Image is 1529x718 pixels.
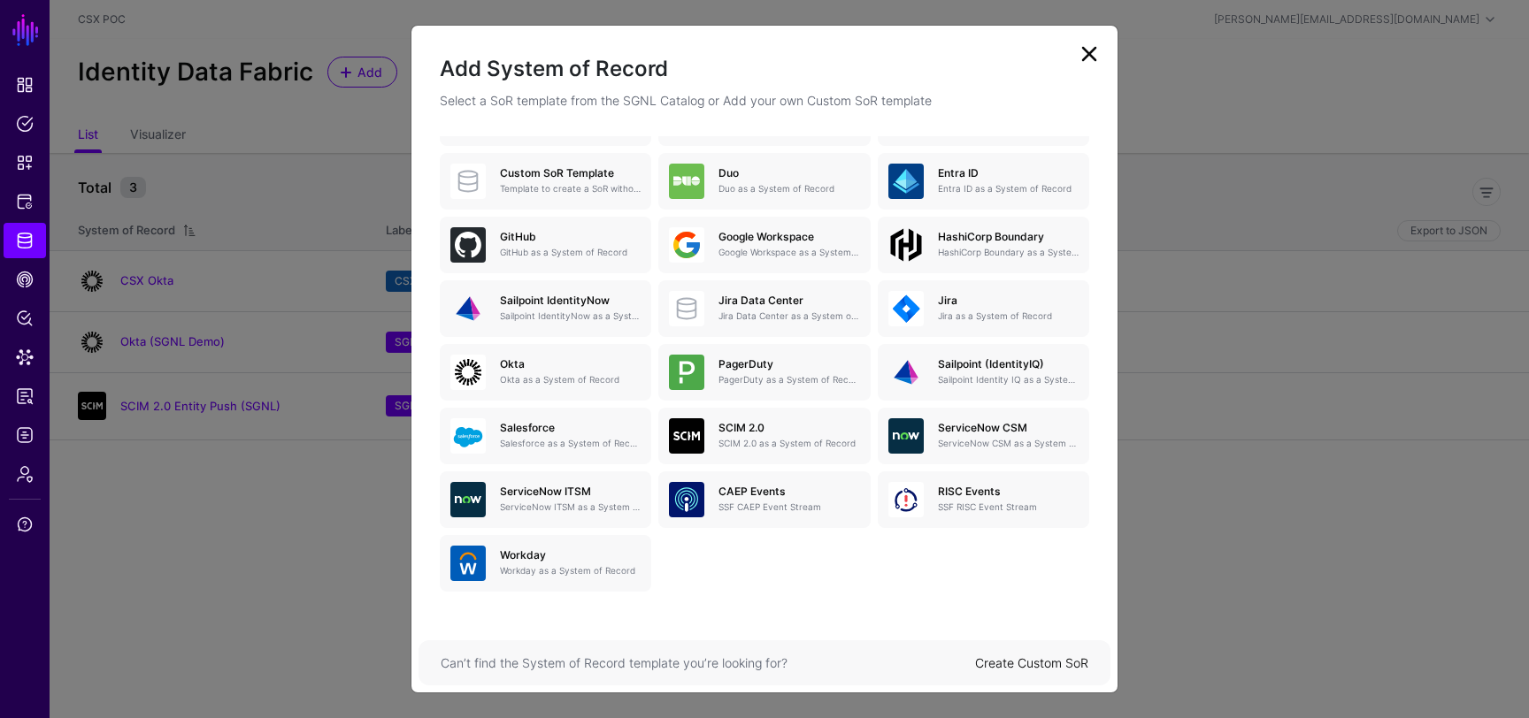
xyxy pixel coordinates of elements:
[500,564,641,577] p: Workday as a System of Record
[658,344,870,401] a: PagerDutyPagerDuty as a System of Record
[888,164,924,199] img: svg+xml;base64,PHN2ZyB3aWR0aD0iNjQiIGhlaWdodD0iNjQiIHZpZXdCb3g9IjAgMCA2NCA2NCIgZmlsbD0ibm9uZSIgeG...
[450,482,486,517] img: svg+xml;base64,PHN2ZyB3aWR0aD0iNjQiIGhlaWdodD0iNjQiIHZpZXdCb3g9IjAgMCA2NCA2NCIgZmlsbD0ibm9uZSIgeG...
[718,437,859,450] p: SCIM 2.0 as a System of Record
[938,500,1079,514] p: SSF RISC Event Stream
[440,344,651,401] a: OktaOkta as a System of Record
[500,294,641,307] h5: Sailpoint IdentityNow
[450,291,486,326] img: svg+xml;base64,PHN2ZyB3aWR0aD0iNjQiIGhlaWdodD0iNjQiIHZpZXdCb3g9IjAgMCA2NCA2NCIgZmlsbD0ibm9uZSIgeG...
[500,485,641,498] h5: ServiceNow ITSM
[718,246,859,259] p: Google Workspace as a System of Record
[500,182,641,195] p: Template to create a SoR without any entities, attributes or relationships. Once created, you can...
[938,231,1079,243] h5: HashiCorp Boundary
[500,437,641,450] p: Salesforce as a System of Record
[878,344,1089,401] a: Sailpoint (IdentityIQ)Sailpoint Identity IQ as a System of Record
[718,294,859,307] h5: Jira Data Center
[450,355,486,390] img: svg+xml;base64,PHN2ZyB3aWR0aD0iNjQiIGhlaWdodD0iNjQiIHZpZXdCb3g9IjAgMCA2NCA2NCIgZmlsbD0ibm9uZSIgeG...
[440,408,651,464] a: SalesforceSalesforce as a System of Record
[718,309,859,323] p: Jira Data Center as a System of Record
[878,280,1089,337] a: JiraJira as a System of Record
[718,167,859,179] h5: Duo
[669,418,704,454] img: svg+xml;base64,PHN2ZyB3aWR0aD0iNjQiIGhlaWdodD0iNjQiIHZpZXdCb3g9IjAgMCA2NCA2NCIgZmlsbD0ibm9uZSIgeG...
[888,418,924,454] img: svg+xml;base64,PHN2ZyB3aWR0aD0iNjQiIGhlaWdodD0iNjQiIHZpZXdCb3g9IjAgMCA2NCA2NCIgZmlsbD0ibm9uZSIgeG...
[500,373,641,386] p: Okta as a System of Record
[500,549,641,561] h5: Workday
[500,500,641,514] p: ServiceNow ITSM as a System of Record
[718,182,859,195] p: Duo as a System of Record
[440,280,651,337] a: Sailpoint IdentityNowSailpoint IdentityNow as a System of Record
[718,500,859,514] p: SSF CAEP Event Stream
[669,482,704,517] img: svg+xml;base64,PHN2ZyB3aWR0aD0iNjQiIGhlaWdodD0iNjQiIHZpZXdCb3g9IjAgMCA2NCA2NCIgZmlsbD0ibm9uZSIgeG...
[938,309,1079,323] p: Jira as a System of Record
[450,418,486,454] img: svg+xml;base64,PHN2ZyB3aWR0aD0iNjQiIGhlaWdodD0iNjQiIHZpZXdCb3g9IjAgMCA2NCA2NCIgZmlsbD0ibm9uZSIgeG...
[878,153,1089,210] a: Entra IDEntra ID as a System of Record
[975,655,1088,670] a: Create Custom SoR
[669,355,704,390] img: svg+xml;base64,PHN2ZyB3aWR0aD0iNjQiIGhlaWdodD0iNjQiIHZpZXdCb3g9IjAgMCA2NCA2NCIgZmlsbD0ibm9uZSIgeG...
[938,373,1079,386] p: Sailpoint Identity IQ as a System of Record
[658,471,870,528] a: CAEP EventsSSF CAEP Event Stream
[500,309,641,323] p: Sailpoint IdentityNow as a System of Record
[440,54,1089,84] h2: Add System of Record
[938,485,1079,498] h5: RISC Events
[718,358,859,370] h5: PagerDuty
[718,373,859,386] p: PagerDuty as a System of Record
[878,408,1089,464] a: ServiceNow CSMServiceNow CSM as a System of Record
[658,217,870,273] a: Google WorkspaceGoogle Workspace as a System of Record
[878,471,1089,528] a: RISC EventsSSF RISC Event Stream
[450,546,486,581] img: svg+xml;base64,PHN2ZyB3aWR0aD0iNjQiIGhlaWdodD0iNjQiIHZpZXdCb3g9IjAgMCA2NCA2NCIgZmlsbD0ibm9uZSIgeG...
[718,485,859,498] h5: CAEP Events
[878,217,1089,273] a: HashiCorp BoundaryHashiCorp Boundary as a System of Record
[938,422,1079,434] h5: ServiceNow CSM
[938,437,1079,450] p: ServiceNow CSM as a System of Record
[440,153,651,210] a: Custom SoR TemplateTemplate to create a SoR without any entities, attributes or relationships. On...
[888,227,924,263] img: svg+xml;base64,PHN2ZyB4bWxucz0iaHR0cDovL3d3dy53My5vcmcvMjAwMC9zdmciIHdpZHRoPSIxMDBweCIgaGVpZ2h0PS...
[938,358,1079,370] h5: Sailpoint (IdentityIQ)
[440,535,651,592] a: WorkdayWorkday as a System of Record
[440,217,651,273] a: GitHubGitHub as a System of Record
[938,294,1079,307] h5: Jira
[441,653,975,672] div: Can’t find the System of Record template you’re looking for?
[888,355,924,390] img: svg+xml;base64,PHN2ZyB3aWR0aD0iNjQiIGhlaWdodD0iNjQiIHZpZXdCb3g9IjAgMCA2NCA2NCIgZmlsbD0ibm9uZSIgeG...
[500,167,641,179] h5: Custom SoR Template
[658,153,870,210] a: DuoDuo as a System of Record
[500,358,641,370] h5: Okta
[500,231,641,243] h5: GitHub
[938,246,1079,259] p: HashiCorp Boundary as a System of Record
[718,231,859,243] h5: Google Workspace
[888,291,924,326] img: svg+xml;base64,PHN2ZyB3aWR0aD0iNjQiIGhlaWdodD0iNjQiIHZpZXdCb3g9IjAgMCA2NCA2NCIgZmlsbD0ibm9uZSIgeG...
[938,182,1079,195] p: Entra ID as a System of Record
[669,164,704,199] img: svg+xml;base64,PHN2ZyB3aWR0aD0iNjQiIGhlaWdodD0iNjQiIHZpZXdCb3g9IjAgMCA2NCA2NCIgZmlsbD0ibm9uZSIgeG...
[658,408,870,464] a: SCIM 2.0SCIM 2.0 as a System of Record
[500,422,641,434] h5: Salesforce
[888,482,924,517] img: svg+xml;base64,PHN2ZyB3aWR0aD0iNjQiIGhlaWdodD0iNjQiIHZpZXdCb3g9IjAgMCA2NCA2NCIgZmlsbD0ibm9uZSIgeG...
[718,422,859,434] h5: SCIM 2.0
[938,167,1079,179] h5: Entra ID
[440,91,1089,110] p: Select a SoR template from the SGNL Catalog or Add your own Custom SoR template
[450,227,486,263] img: svg+xml;base64,PHN2ZyB3aWR0aD0iNjQiIGhlaWdodD0iNjQiIHZpZXdCb3g9IjAgMCA2NCA2NCIgZmlsbD0ibm9uZSIgeG...
[440,471,651,528] a: ServiceNow ITSMServiceNow ITSM as a System of Record
[500,246,641,259] p: GitHub as a System of Record
[669,227,704,263] img: svg+xml;base64,PHN2ZyB3aWR0aD0iNjQiIGhlaWdodD0iNjQiIHZpZXdCb3g9IjAgMCA2NCA2NCIgZmlsbD0ibm9uZSIgeG...
[658,280,870,337] a: Jira Data CenterJira Data Center as a System of Record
